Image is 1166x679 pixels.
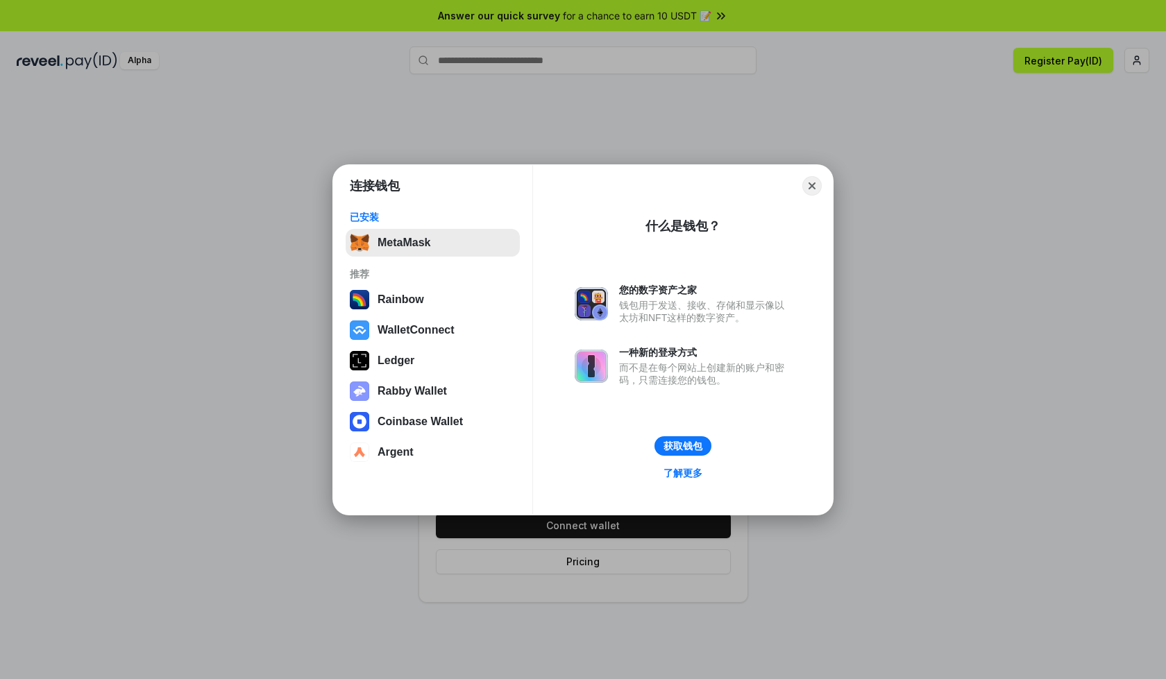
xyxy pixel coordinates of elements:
[619,346,791,359] div: 一种新的登录方式
[378,385,447,397] div: Rabby Wallet
[350,268,516,280] div: 推荐
[645,218,720,234] div: 什么是钱包？
[346,316,520,344] button: WalletConnect
[378,446,414,458] div: Argent
[350,442,369,462] img: svg+xml,%3Csvg%20width%3D%2228%22%20height%3D%2228%22%20viewBox%3D%220%200%2028%2028%22%20fill%3D...
[350,211,516,223] div: 已安装
[350,351,369,370] img: svg+xml,%3Csvg%20xmlns%3D%22http%3A%2F%2Fwww.w3.org%2F2000%2Fsvg%22%20width%3D%2228%22%20height%3...
[350,381,369,401] img: svg+xml,%3Csvg%20xmlns%3D%22http%3A%2F%2Fwww.w3.org%2F2000%2Fsvg%22%20fill%3D%22none%22%20viewBox...
[619,284,791,296] div: 您的数字资产之家
[350,320,369,340] img: svg+xml,%3Csvg%20width%3D%2228%22%20height%3D%2228%22%20viewBox%3D%220%200%2028%2028%22%20fill%3D...
[619,299,791,324] div: 钱包用于发送、接收、存储和显示像以太坊和NFT这样的数字资产。
[655,464,711,482] a: 了解更多
[378,324,455,336] div: WalletConnect
[350,233,369,252] img: svg+xml,%3Csvg%20fill%3D%22none%22%20height%3D%2233%22%20viewBox%3D%220%200%2035%2033%22%20width%...
[664,467,702,479] div: 了解更多
[350,290,369,309] img: svg+xml,%3Csvg%20width%3D%22120%22%20height%3D%22120%22%20viewBox%3D%220%200%20120%20120%22%20fil...
[346,347,520,375] button: Ledger
[619,361,791,386] div: 而不是在每个网站上创建新的账户和密码，只需连接您的钱包。
[346,286,520,313] button: Rainbow
[378,415,463,428] div: Coinbase Wallet
[575,350,608,383] img: svg+xml,%3Csvg%20xmlns%3D%22http%3A%2F%2Fwww.w3.org%2F2000%2Fsvg%22%20fill%3D%22none%22%20viewBox...
[350,178,400,194] h1: 连接钱包
[378,354,414,367] div: Ledger
[350,412,369,431] img: svg+xml,%3Csvg%20width%3D%2228%22%20height%3D%2228%22%20viewBox%3D%220%200%2028%2028%22%20fill%3D...
[378,293,424,306] div: Rainbow
[346,229,520,257] button: MetaMask
[654,436,711,456] button: 获取钱包
[378,237,430,249] div: MetaMask
[802,176,822,196] button: Close
[346,408,520,436] button: Coinbase Wallet
[575,287,608,320] img: svg+xml,%3Csvg%20xmlns%3D%22http%3A%2F%2Fwww.w3.org%2F2000%2Fsvg%22%20fill%3D%22none%22%20viewBox...
[346,377,520,405] button: Rabby Wallet
[346,438,520,466] button: Argent
[664,440,702,452] div: 获取钱包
